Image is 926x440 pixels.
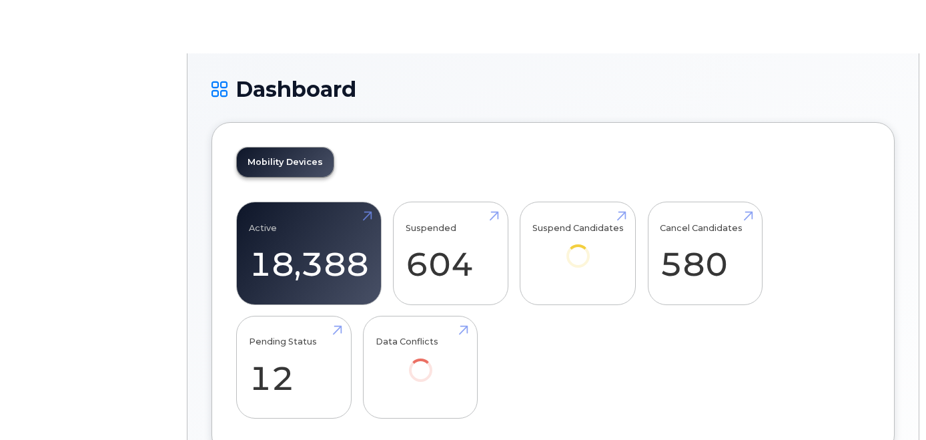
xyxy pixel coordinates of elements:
[249,323,339,411] a: Pending Status 12
[376,323,466,400] a: Data Conflicts
[249,210,369,298] a: Active 18,388
[406,210,496,298] a: Suspended 604
[660,210,750,298] a: Cancel Candidates 580
[211,77,895,101] h1: Dashboard
[237,148,334,177] a: Mobility Devices
[532,210,624,286] a: Suspend Candidates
